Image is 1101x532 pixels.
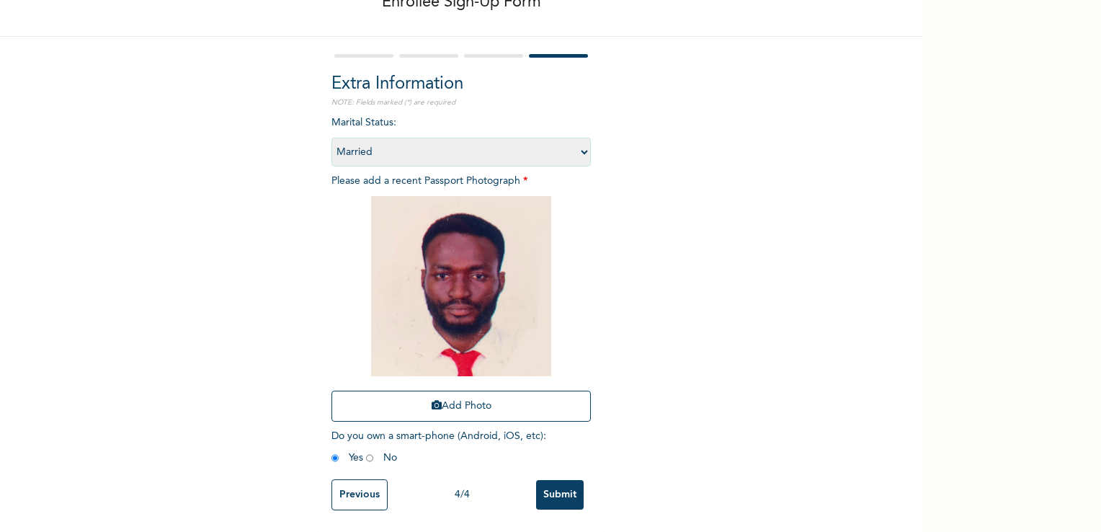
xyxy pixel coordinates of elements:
[371,196,551,376] img: Crop
[331,71,591,97] h2: Extra Information
[331,431,546,463] span: Do you own a smart-phone (Android, iOS, etc) : Yes No
[331,479,388,510] input: Previous
[331,97,591,108] p: NOTE: Fields marked (*) are required
[536,480,584,510] input: Submit
[331,176,591,429] span: Please add a recent Passport Photograph
[331,391,591,422] button: Add Photo
[331,118,591,157] span: Marital Status :
[388,487,536,502] div: 4 / 4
